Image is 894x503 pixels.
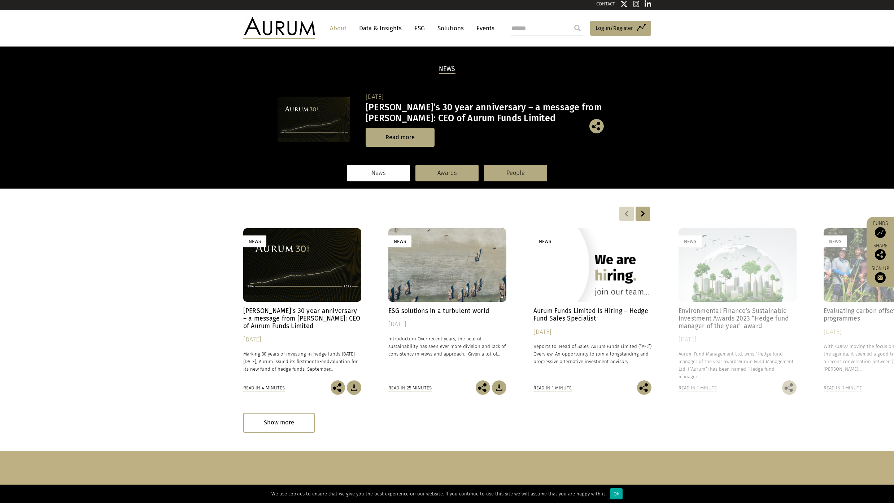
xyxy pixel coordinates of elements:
[243,307,361,330] h4: [PERSON_NAME]’s 30 year anniversary – a message from [PERSON_NAME]: CEO of Aurum Funds Limited
[679,307,797,330] h4: Environmental Finance’s Sustainable Investment Awards 2023 “Hedge fund manager of the year” award
[326,22,350,35] a: About
[533,327,651,337] div: [DATE]
[331,380,345,395] img: Share this post
[645,0,651,8] img: Linkedin icon
[388,319,506,330] div: [DATE]
[492,380,506,395] img: Download Article
[434,22,467,35] a: Solutions
[824,235,847,247] div: News
[533,307,651,322] h4: Aurum Funds Limited is Hiring – Hedge Fund Sales Specialist
[347,165,410,181] a: News
[356,22,405,35] a: Data & Insights
[415,165,479,181] a: Awards
[679,335,797,345] div: [DATE]
[366,92,615,102] div: [DATE]
[533,228,651,380] a: News Aurum Funds Limited is Hiring – Hedge Fund Sales Specialist [DATE] Reports to: Head of Sales...
[875,227,886,238] img: Access Funds
[366,102,615,124] h3: [PERSON_NAME]’s 30 year anniversary – a message from [PERSON_NAME]: CEO of Aurum Funds Limited
[243,17,315,39] img: Aurum
[870,265,890,283] a: Sign up
[243,235,266,247] div: News
[243,350,361,373] p: Marking 30 years of investing in hedge funds [DATE] [DATE], Aurum issued its first valuation for ...
[596,1,615,6] a: CONTACT
[824,384,862,392] div: Read in 1 minute
[533,384,572,392] div: Read in 1 minute
[824,366,858,372] span: [PERSON_NAME]
[610,488,623,499] div: Ok
[637,380,651,395] img: Share this post
[620,0,628,8] img: Twitter icon
[388,235,411,247] div: News
[875,272,886,283] img: Sign up to our newsletter
[782,380,797,395] img: Share this post
[484,165,547,181] a: People
[870,220,890,238] a: Funds
[476,380,490,395] img: Share this post
[633,0,640,8] img: Instagram icon
[596,24,633,32] span: Log in/Register
[243,228,361,380] a: News [PERSON_NAME]’s 30 year anniversary – a message from [PERSON_NAME]: CEO of Aurum Funds Limit...
[679,384,717,392] div: Read in 1 minute
[388,335,506,358] p: Introduction Over recent years, the field of sustainability has seen ever more division and lack ...
[366,128,435,146] a: Read more
[533,343,651,365] p: Reports to: Head of Sales, Aurum Funds Limited (“AFL”) Overview: An opportunity to join a longsta...
[590,21,651,36] a: Log in/Register
[243,335,361,345] div: [DATE]
[388,307,506,315] h4: ESG solutions in a turbulent world
[870,243,890,260] div: Share
[388,384,432,392] div: Read in 25 minutes
[533,235,557,247] div: News
[439,65,455,74] h2: News
[570,21,585,35] input: Submit
[679,235,702,247] div: News
[243,413,315,433] div: Show more
[875,249,886,260] img: Share this post
[679,350,797,381] p: Aurum Fund Management Ltd. wins “Hedge fund manager of the year award”Aurum Fund Management Ltd. ...
[347,380,361,395] img: Download Article
[473,22,494,35] a: Events
[388,228,506,380] a: News ESG solutions in a turbulent world [DATE] Introduction Over recent years, the field of susta...
[243,384,285,392] div: Read in 4 minutes
[411,22,428,35] a: ESG
[305,359,330,364] span: month-end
